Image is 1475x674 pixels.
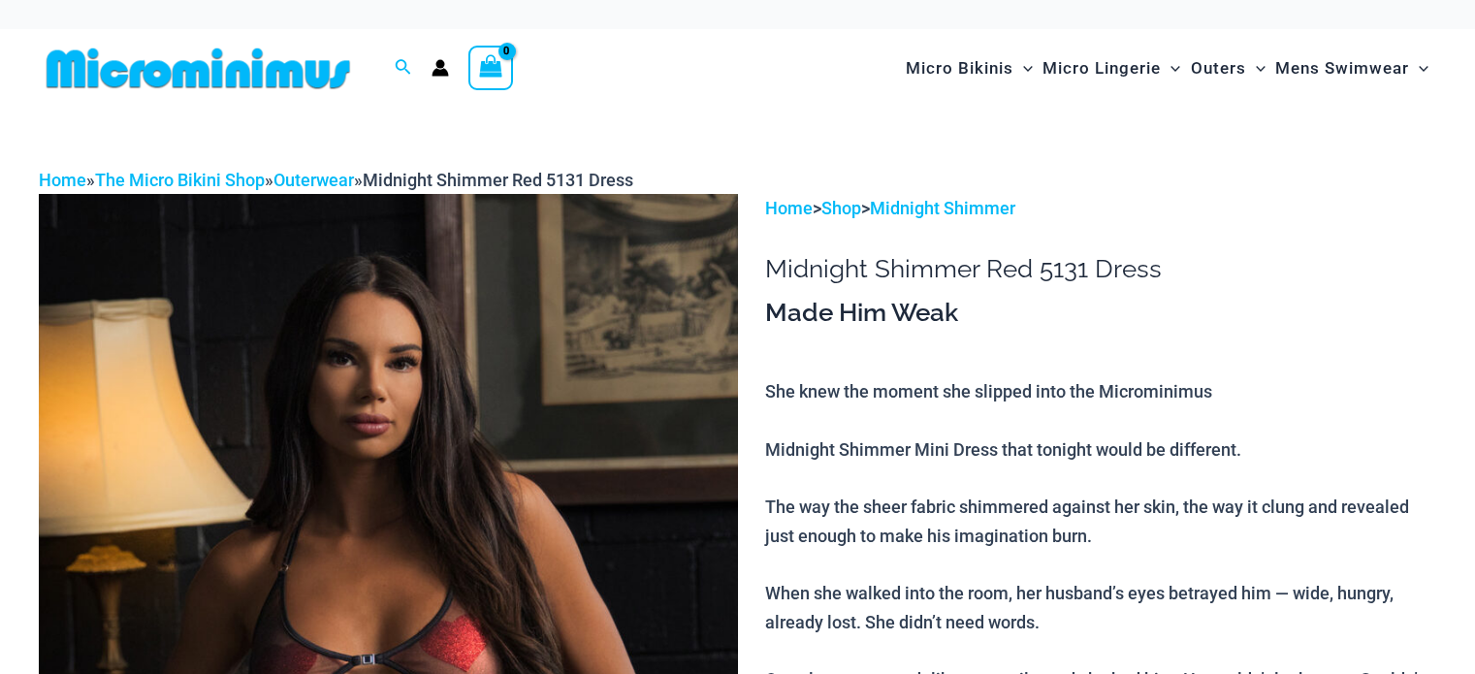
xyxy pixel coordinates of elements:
h3: Made Him Weak [765,297,1436,330]
span: Menu Toggle [1246,44,1266,93]
a: Search icon link [395,56,412,80]
span: Menu Toggle [1409,44,1428,93]
a: Shop [821,198,861,218]
h1: Midnight Shimmer Red 5131 Dress [765,254,1436,284]
a: Micro LingerieMenu ToggleMenu Toggle [1038,39,1185,98]
span: Micro Bikinis [906,44,1013,93]
span: Midnight Shimmer Red 5131 Dress [363,170,633,190]
a: Home [765,198,813,218]
a: Account icon link [432,59,449,77]
a: Outerwear [273,170,354,190]
span: Mens Swimwear [1275,44,1409,93]
a: OutersMenu ToggleMenu Toggle [1186,39,1270,98]
a: Home [39,170,86,190]
img: MM SHOP LOGO FLAT [39,47,358,90]
a: View Shopping Cart, empty [468,46,513,90]
a: The Micro Bikini Shop [95,170,265,190]
nav: Site Navigation [898,36,1436,101]
span: Micro Lingerie [1042,44,1161,93]
span: Menu Toggle [1161,44,1180,93]
a: Midnight Shimmer [870,198,1015,218]
span: Outers [1191,44,1246,93]
p: > > [765,194,1436,223]
span: » » » [39,170,633,190]
a: Mens SwimwearMenu ToggleMenu Toggle [1270,39,1433,98]
a: Micro BikinisMenu ToggleMenu Toggle [901,39,1038,98]
span: Menu Toggle [1013,44,1033,93]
